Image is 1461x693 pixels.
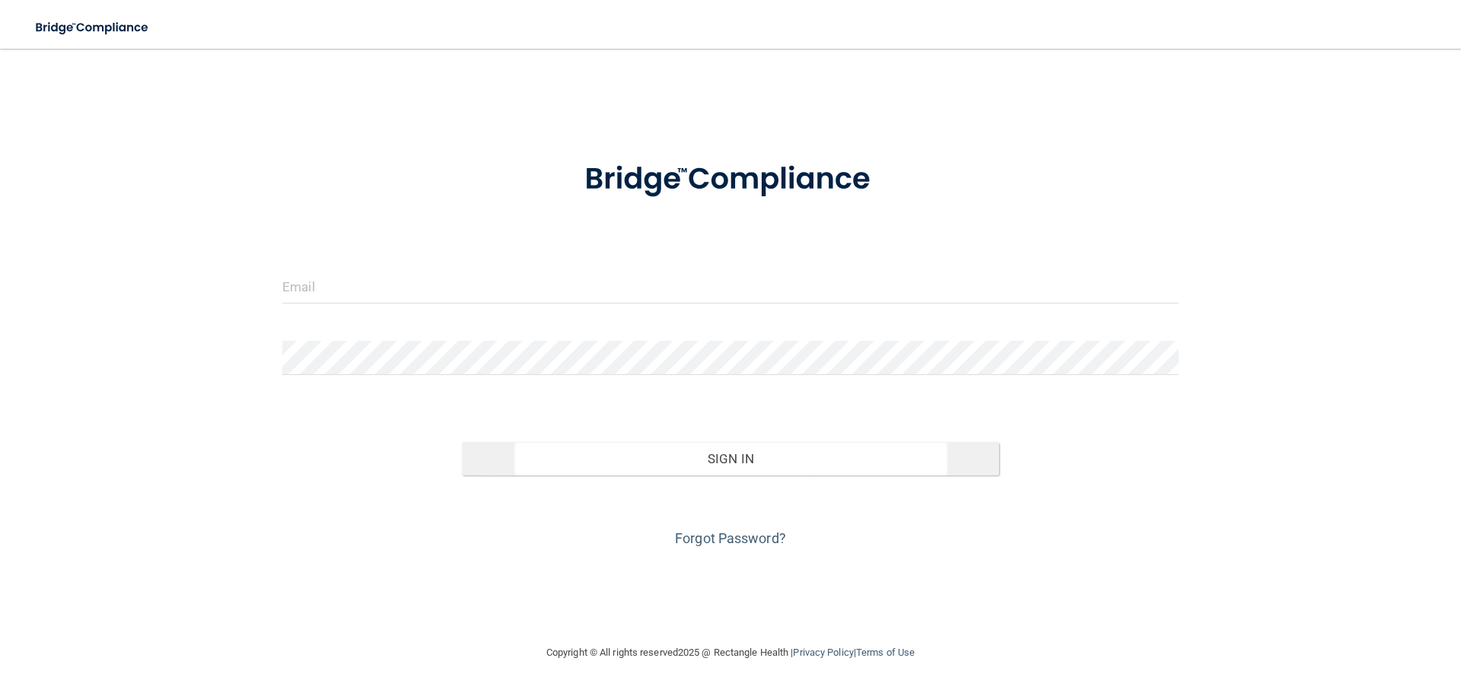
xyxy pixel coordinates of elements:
[23,12,163,43] img: bridge_compliance_login_screen.278c3ca4.svg
[856,647,915,658] a: Terms of Use
[453,628,1008,677] div: Copyright © All rights reserved 2025 @ Rectangle Health | |
[282,269,1179,304] input: Email
[793,647,853,658] a: Privacy Policy
[1158,348,1176,367] keeper-lock: Open Keeper Popup
[675,530,786,546] a: Forgot Password?
[462,442,1000,475] button: Sign In
[553,140,908,219] img: bridge_compliance_login_screen.278c3ca4.svg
